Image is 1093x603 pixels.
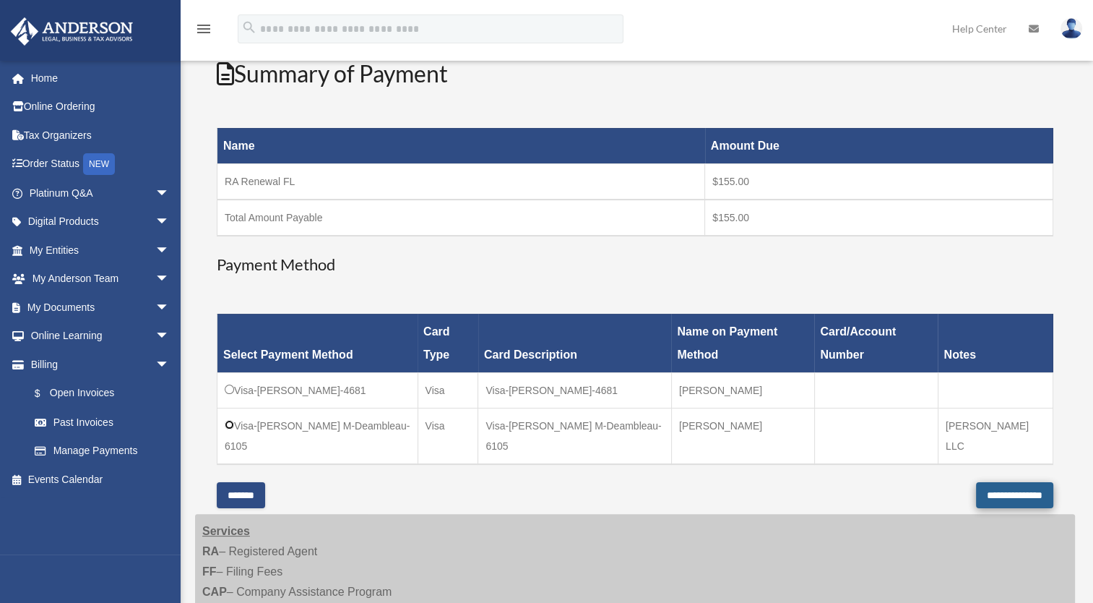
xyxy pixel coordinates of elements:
a: Manage Payments [20,437,184,466]
th: Card/Account Number [814,314,938,372]
a: Billingarrow_drop_down [10,350,184,379]
strong: FF [202,565,217,578]
span: arrow_drop_down [155,350,184,380]
th: Amount Due [705,128,1053,163]
a: My Documentsarrow_drop_down [10,293,191,322]
th: Card Type [418,314,478,372]
td: $155.00 [705,200,1053,236]
span: arrow_drop_down [155,236,184,265]
a: Digital Productsarrow_drop_down [10,208,191,236]
span: arrow_drop_down [155,179,184,208]
a: Platinum Q&Aarrow_drop_down [10,179,191,208]
a: $Open Invoices [20,379,177,409]
th: Card Description [478,314,671,372]
strong: Services [202,525,250,537]
a: Events Calendar [10,465,191,494]
div: NEW [83,153,115,175]
td: Visa-[PERSON_NAME] M-Deambleau-6105 [217,408,418,464]
img: User Pic [1060,18,1082,39]
span: $ [43,385,50,403]
a: Tax Organizers [10,121,191,150]
a: My Entitiesarrow_drop_down [10,236,191,265]
td: [PERSON_NAME] [671,372,814,408]
i: search [241,20,257,35]
td: Total Amount Payable [217,200,705,236]
th: Name on Payment Method [671,314,814,372]
img: Anderson Advisors Platinum Portal [7,17,137,46]
td: [PERSON_NAME] [671,408,814,464]
h2: Summary of Payment [217,58,1053,90]
a: Order StatusNEW [10,150,191,179]
a: menu [195,25,212,38]
a: Past Invoices [20,408,184,437]
td: [PERSON_NAME] LLC [938,408,1053,464]
td: $155.00 [705,163,1053,200]
td: Visa-[PERSON_NAME]-4681 [478,372,671,408]
span: arrow_drop_down [155,208,184,237]
th: Notes [938,314,1053,372]
th: Select Payment Method [217,314,418,372]
td: Visa [418,372,478,408]
a: Home [10,64,191,93]
td: RA Renewal FL [217,163,705,200]
a: Online Learningarrow_drop_down [10,322,191,351]
a: Online Ordering [10,93,191,121]
strong: CAP [202,586,227,598]
td: Visa-[PERSON_NAME]-4681 [217,372,418,408]
td: Visa [418,408,478,464]
a: My Anderson Teamarrow_drop_down [10,265,191,294]
td: Visa-[PERSON_NAME] M-Deambleau-6105 [478,408,671,464]
i: menu [195,20,212,38]
h3: Payment Method [217,254,1053,276]
span: arrow_drop_down [155,322,184,351]
strong: RA [202,545,219,557]
span: arrow_drop_down [155,293,184,322]
span: arrow_drop_down [155,265,184,294]
th: Name [217,128,705,163]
